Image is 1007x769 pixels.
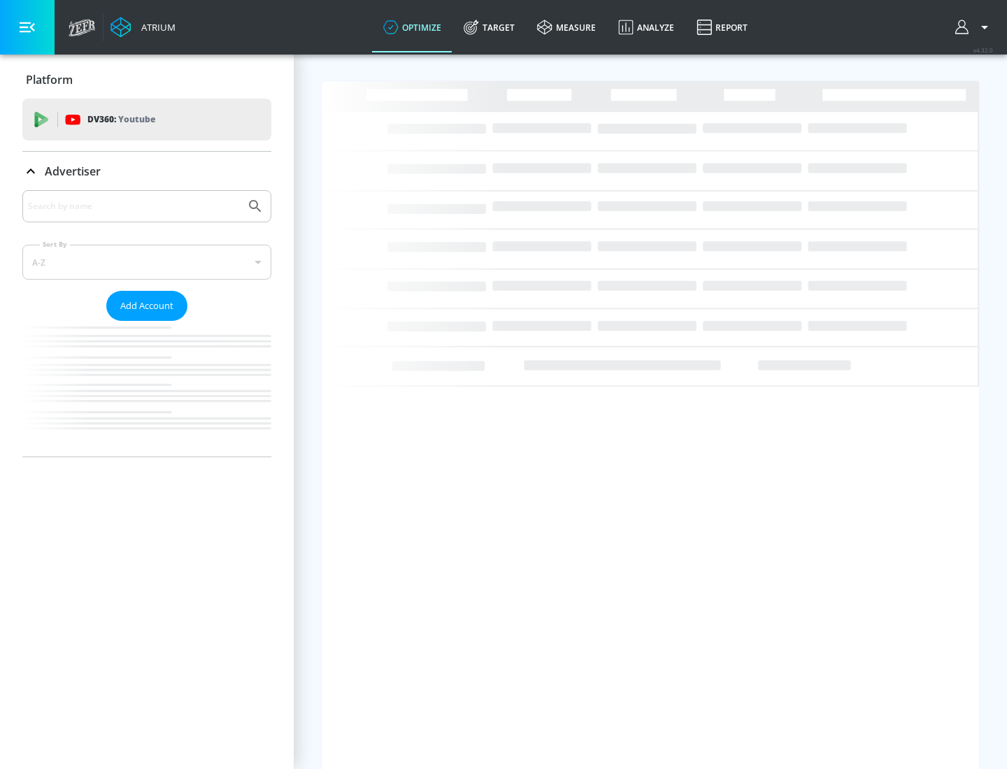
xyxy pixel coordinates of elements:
label: Sort By [40,240,70,249]
div: Atrium [136,21,176,34]
button: Add Account [106,291,187,321]
a: measure [526,2,607,52]
a: Atrium [110,17,176,38]
div: DV360: Youtube [22,99,271,141]
a: Report [685,2,759,52]
div: Advertiser [22,152,271,191]
a: optimize [372,2,452,52]
a: Analyze [607,2,685,52]
p: DV360: [87,112,155,127]
p: Youtube [118,112,155,127]
div: Platform [22,60,271,99]
span: v 4.32.0 [973,46,993,54]
div: Advertiser [22,190,271,457]
p: Platform [26,72,73,87]
span: Add Account [120,298,173,314]
a: Target [452,2,526,52]
div: A-Z [22,245,271,280]
nav: list of Advertiser [22,321,271,457]
p: Advertiser [45,164,101,179]
input: Search by name [28,197,240,215]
